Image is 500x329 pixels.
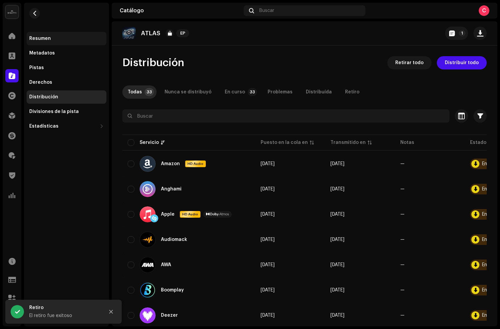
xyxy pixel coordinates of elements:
[261,212,275,217] span: 8 oct 2025
[479,5,489,16] div: C
[181,212,200,217] span: HD Audio
[122,109,449,123] input: Buscar
[261,139,308,146] div: Puesto en la cola en
[186,162,205,166] span: HD Audio
[161,313,178,318] div: Deezer
[140,139,159,146] div: Servicio
[400,263,405,267] re-a-table-badge: —
[161,162,180,166] div: Amazon
[387,56,432,69] button: Retirar todo
[400,313,405,318] re-a-table-badge: —
[27,32,106,45] re-m-nav-item: Resumen
[268,85,293,99] div: Problemas
[437,56,487,69] button: Distribuir todo
[27,61,106,74] re-m-nav-item: Pistas
[330,212,344,217] span: 6 oct 2025
[261,263,275,267] span: 8 oct 2025
[161,263,171,267] div: AWA
[27,47,106,60] re-m-nav-item: Metadatos
[120,8,241,13] div: Catálogo
[330,263,344,267] span: 6 oct 2025
[330,288,344,292] span: 6 oct 2025
[330,187,344,191] span: 6 oct 2025
[400,212,405,217] re-a-table-badge: —
[261,313,275,318] span: 8 oct 2025
[29,304,99,312] div: Retiro
[400,288,405,292] re-a-table-badge: —
[400,162,405,166] re-a-table-badge: —
[400,187,405,191] re-a-table-badge: —
[161,187,182,191] div: Anghami
[29,80,52,85] div: Derechos
[122,27,136,40] img: 49dd0edb-4fdc-44ff-806c-f6480c4a88ad
[128,85,142,99] div: Todas
[225,85,245,99] div: En curso
[459,30,465,37] p-badge: 1
[261,237,275,242] span: 8 oct 2025
[261,162,275,166] span: 8 oct 2025
[29,94,58,100] div: Distribución
[400,237,405,242] re-a-table-badge: —
[29,312,99,320] div: El retiro fue exitoso
[27,90,106,104] re-m-nav-item: Distribución
[27,120,106,133] re-m-nav-dropdown: Estadísticas
[261,187,275,191] span: 8 oct 2025
[122,56,184,69] span: Distribución
[29,51,55,56] div: Metadatos
[141,30,160,37] p: ATLAS
[259,8,274,13] span: Buscar
[104,305,118,318] button: Close
[161,237,187,242] div: Audiomack
[330,139,366,146] div: Transmitido en
[330,313,344,318] span: 6 oct 2025
[5,5,19,19] img: 02a7c2d3-3c89-4098-b12f-2ff2945c95ee
[395,56,424,69] span: Retirar todo
[330,237,344,242] span: 6 oct 2025
[261,288,275,292] span: 8 oct 2025
[161,212,175,217] div: Apple
[306,85,332,99] div: Distribuída
[29,65,44,70] div: Pistas
[29,36,51,41] div: Resumen
[29,109,79,114] div: Divisiones de la pista
[161,288,184,292] div: Boomplay
[330,162,344,166] span: 6 oct 2025
[29,124,59,129] div: Estadísticas
[345,85,359,99] div: Retiro
[165,85,211,99] div: Nunca se distribuyó
[27,76,106,89] re-m-nav-item: Derechos
[445,56,479,69] span: Distribuir todo
[27,105,106,118] re-m-nav-item: Divisiones de la pista
[445,27,468,40] button: 1
[248,88,257,96] p-badge: 33
[145,88,154,96] p-badge: 33
[176,29,189,37] span: EP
